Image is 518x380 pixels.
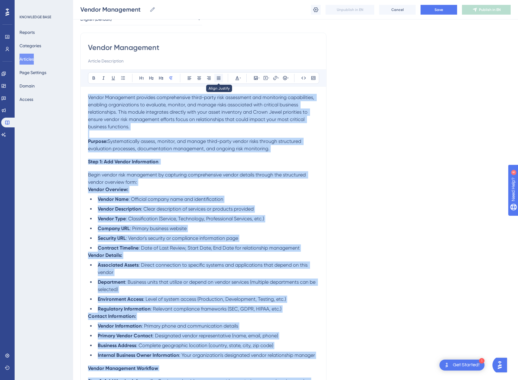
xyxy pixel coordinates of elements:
[129,196,223,202] span: : Official company name and identification
[391,7,404,12] span: Cancel
[141,206,254,212] span: : Clear description of services or products provided
[98,235,126,241] strong: Security URL
[492,356,511,374] iframe: UserGuiding AI Assistant Launcher
[139,245,300,251] span: : Date of Last Review, Start Date, End Date for relationship management
[453,362,480,368] div: Get Started!
[88,94,315,130] span: Vendor Management provides comprehensive third-party risk assessment and monitoring capabilities,...
[98,333,153,339] strong: Primary Vendor Contact
[98,262,139,268] strong: Associated Assets
[443,361,450,369] img: launcher-image-alternative-text
[98,352,179,358] strong: Internal Business Owner Information
[19,27,35,38] button: Reports
[88,252,122,258] strong: Vendor Details:
[479,358,485,364] div: 1
[337,7,363,12] span: Unpublish in EN
[80,5,147,14] input: Article Name
[19,54,34,65] button: Articles
[19,80,35,91] button: Domain
[88,138,302,151] span: Systematically assess, monitor, and manage third-party vendor risks through structured evaluation...
[126,216,264,222] span: : Classification (Service, Technology, Professional Services, etc.)
[88,172,307,185] span: Begin vendor risk management by capturing comprehensive vendor details through the structured ven...
[14,2,38,9] span: Need Help?
[326,5,374,15] button: Unpublish in EN
[435,7,443,12] span: Save
[98,296,143,302] strong: Environment Access
[130,226,187,231] span: : Primary business website
[153,333,278,339] span: : Designated vendor representative (name, email, phone)
[88,365,158,371] span: Vendor Management Workflow
[98,306,150,312] strong: Regulatory Information
[19,40,41,51] button: Categories
[98,279,317,292] span: : Business units that utilize or depend on vendor services (multiple departments can be selected)
[421,5,457,15] button: Save
[98,216,126,222] strong: Vendor Type
[98,206,141,212] strong: Vendor Description
[136,343,273,348] span: : Complete geographic location (country, state, city, zip code)
[379,5,416,15] button: Cancel
[98,226,130,231] strong: Company URL
[479,7,501,12] span: Publish in EN
[142,323,238,329] span: : Primary phone and communication details
[143,296,286,302] span: : Level of system access (Production, Development, Testing, etc.)
[88,186,128,192] strong: Vendor Overview:
[98,279,125,285] strong: Department
[19,94,33,105] button: Access
[462,5,511,15] button: Publish in EN
[88,57,319,65] input: Article Description
[88,43,319,52] input: Article Title
[98,245,139,251] strong: Contract Timeline
[88,138,107,144] strong: Purpose:
[88,159,158,165] strong: Step 1: Add Vendor Information
[42,3,44,8] div: 4
[439,360,485,371] div: Open Get Started! checklist, remaining modules: 1
[88,313,136,319] strong: Contact Information:
[98,196,129,202] strong: Vendor Name
[19,67,46,78] button: Page Settings
[126,235,238,241] span: : Vendor's security or compliance information page
[150,306,281,312] span: : Relevant compliance frameworks (SEC, GDPR, HIPAA, etc.)
[98,262,309,275] span: : Direct connection to specific systems and applications that depend on this vendor
[98,343,136,348] strong: Business Address
[179,352,315,358] span: : Your organization's designated vendor relationship manager
[19,15,51,20] div: KNOWLEDGE BASE
[98,323,142,329] strong: Vendor Information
